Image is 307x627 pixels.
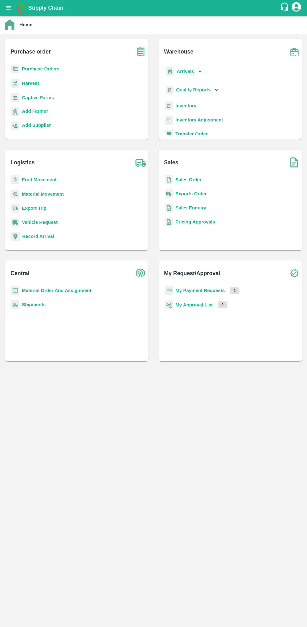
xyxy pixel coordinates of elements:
img: shipments [165,189,173,198]
img: whArrival [166,67,174,76]
b: Logistics [11,158,35,167]
img: material [11,189,19,199]
b: My Request/Approval [164,269,220,278]
a: Sales Enquiry [175,205,206,210]
a: Purchase Orders [22,66,60,71]
a: My Approval List [175,302,213,307]
img: centralMaterial [11,286,19,295]
p: 0 [218,301,227,308]
a: Export Trip [22,206,46,211]
a: Sales Order [175,177,201,182]
b: Add Supplier [22,123,51,128]
p: 2 [230,287,240,294]
b: Warehouse [164,47,194,56]
img: central [133,265,148,281]
img: delivery [11,204,19,213]
img: fruit [11,175,19,184]
img: logo [16,2,28,14]
b: Purchase order [11,47,51,56]
a: Vehicle Request [22,220,58,225]
img: qualityReport [166,86,174,94]
b: Home [19,22,32,27]
img: whTransfer [165,130,173,139]
img: whInventory [165,101,173,110]
img: harvest [11,93,19,102]
a: My Payment Requests [175,288,225,293]
div: customer-support [280,2,291,13]
b: Central [11,269,29,278]
img: supplier [11,121,19,131]
a: Supply Chain [28,3,280,12]
img: recordArrival [11,232,20,241]
a: Fruit Movement [22,177,57,182]
a: Add Farmer [22,108,48,116]
img: shipments [11,300,19,309]
a: Harvest [22,81,39,86]
a: Inventory Adjustment [175,117,223,122]
img: warehouse [286,44,302,59]
a: Transfer Order [175,131,208,136]
img: check [286,265,302,281]
img: vehicle [11,218,19,227]
img: payment [165,286,173,295]
img: reciept [11,64,19,74]
img: inventory [165,116,173,125]
div: Quality Reports [165,84,220,96]
b: Quality Reports [176,87,211,92]
img: purchase [133,44,148,59]
a: Add Supplier [22,122,51,130]
img: sales [165,203,173,213]
img: home [5,19,14,30]
a: Material Movement [22,192,64,197]
img: sales [165,218,173,227]
a: Captive Farms [22,95,54,100]
img: soSales [286,155,302,170]
button: open drawer [1,1,16,15]
a: Exports Order [175,191,207,196]
b: Supply Chain [28,5,63,11]
div: Arrivals [165,64,204,79]
a: Shipments [22,302,46,307]
b: Add Farmer [22,109,48,114]
img: approval [165,300,173,310]
img: farmer [11,107,19,116]
img: truck [133,155,148,170]
div: account of current user [291,1,302,14]
a: Record Arrival [22,234,54,239]
b: Sales [164,158,179,167]
a: Material Order And Assignment [22,288,91,293]
b: Arrivals [177,69,194,74]
a: Pricing Approvals [175,219,215,224]
img: sales [165,175,173,184]
a: Inventory [175,103,196,108]
img: harvest [11,79,19,88]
